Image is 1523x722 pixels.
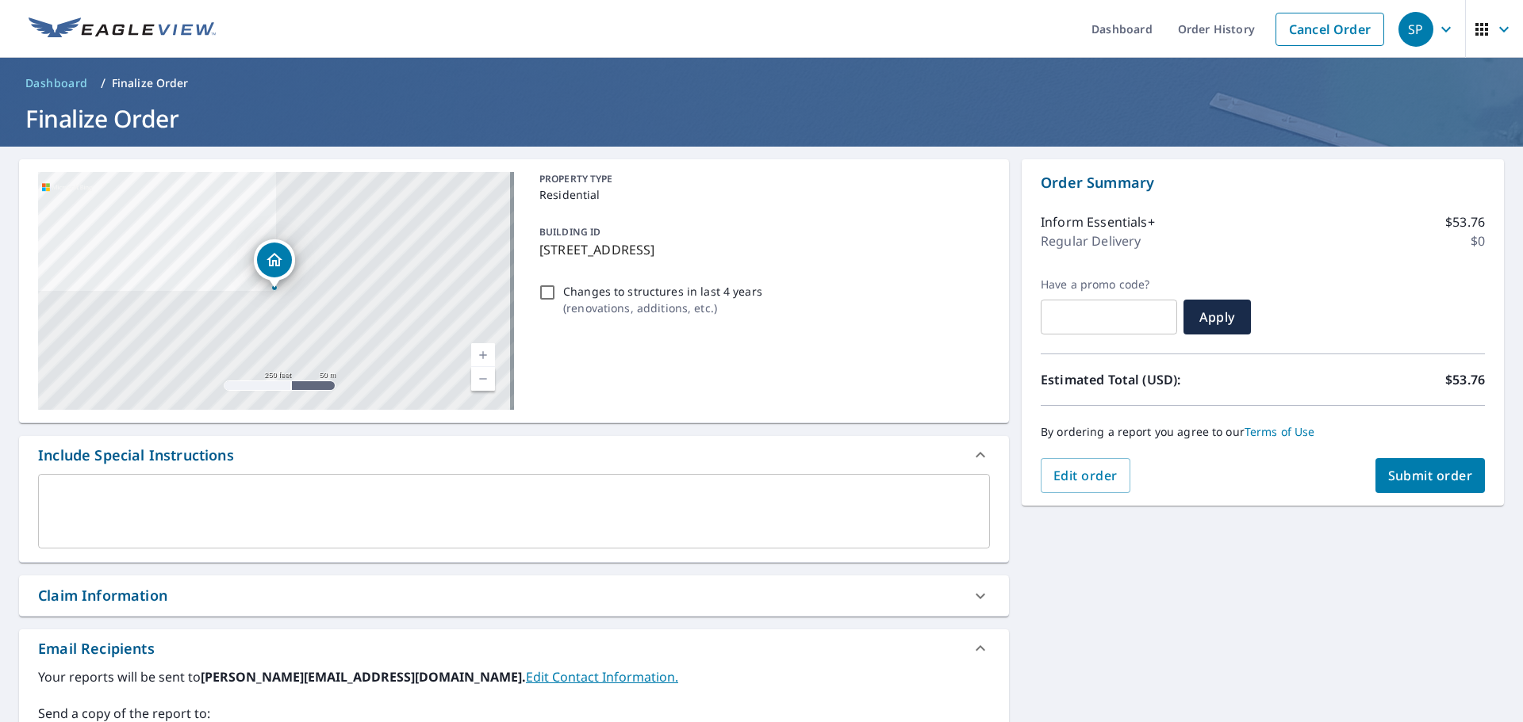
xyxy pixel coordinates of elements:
[1445,370,1485,389] p: $53.76
[563,300,762,316] p: ( renovations, additions, etc. )
[1183,300,1251,334] button: Apply
[112,75,189,91] p: Finalize Order
[1041,212,1155,231] p: Inform Essentials+
[539,186,984,203] p: Residential
[201,668,526,686] b: [PERSON_NAME][EMAIL_ADDRESS][DOMAIN_NAME].
[1245,424,1315,439] a: Terms of Use
[38,638,155,659] div: Email Recipients
[1196,308,1238,326] span: Apply
[19,629,1009,667] div: Email Recipients
[19,71,1504,96] nav: breadcrumb
[25,75,88,91] span: Dashboard
[471,367,495,391] a: Current Level 17, Zoom Out
[1445,212,1485,231] p: $53.76
[29,17,216,41] img: EV Logo
[1388,467,1473,484] span: Submit order
[19,575,1009,616] div: Claim Information
[1041,172,1485,193] p: Order Summary
[19,71,94,96] a: Dashboard
[38,585,167,606] div: Claim Information
[38,667,990,686] label: Your reports will be sent to
[1041,231,1141,250] p: Regular Delivery
[1041,277,1177,292] label: Have a promo code?
[1041,458,1130,493] button: Edit order
[101,74,105,93] li: /
[38,445,234,466] div: Include Special Instructions
[1041,425,1485,439] p: By ordering a report you agree to our
[526,668,678,686] a: EditContactInfo
[539,172,984,186] p: PROPERTY TYPE
[19,436,1009,474] div: Include Special Instructions
[254,239,295,288] div: Dropped pin, building 1, Residential property, 17 Lake Rd Tabernacle, NJ 08088
[1041,370,1263,389] p: Estimated Total (USD):
[1471,231,1485,250] p: $0
[539,240,984,259] p: [STREET_ADDRESS]
[539,225,600,239] p: BUILDING ID
[1398,12,1433,47] div: SP
[471,343,495,367] a: Current Level 17, Zoom In
[19,102,1504,135] h1: Finalize Order
[563,283,762,300] p: Changes to structures in last 4 years
[1375,458,1486,493] button: Submit order
[1053,467,1118,484] span: Edit order
[1276,13,1384,46] a: Cancel Order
